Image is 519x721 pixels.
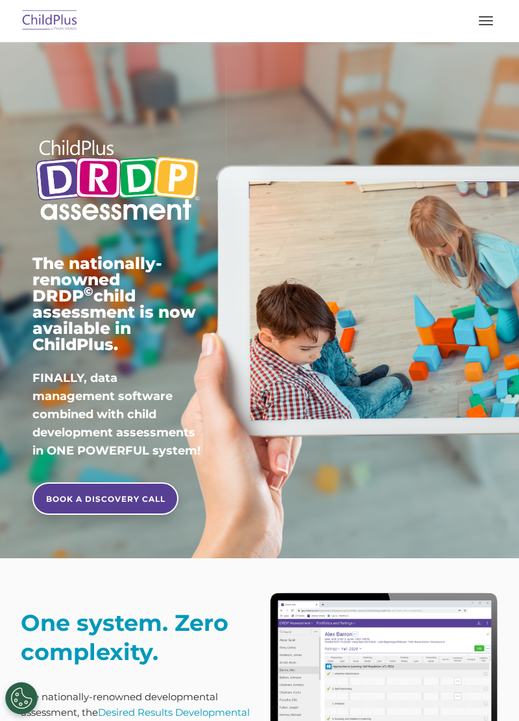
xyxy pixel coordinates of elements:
span: FINALLY, data management software combined with child development assessments in ONE POWERFUL sys... [32,371,200,458]
strong: One system. Zero complexity. [21,609,228,666]
sup: © [84,284,93,299]
button: Cookies Settings [5,682,38,715]
img: ChildPlus by Procare Solutions [19,6,80,36]
span: The nationally-renowned DRDP child assessment is now available in ChildPlus. [32,254,196,354]
img: Copyright - DRDP Logo Light [32,130,202,233]
a: BOOK A DISCOVERY CALL [32,482,178,515]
